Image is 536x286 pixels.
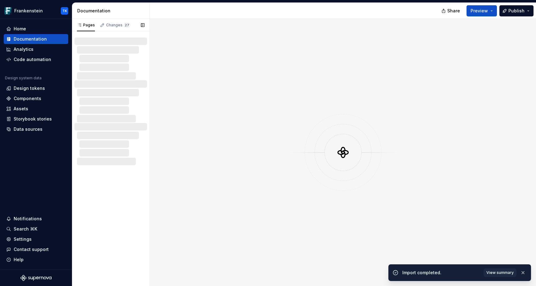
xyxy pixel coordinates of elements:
span: Publish [508,8,525,14]
button: Share [438,5,464,16]
button: Help [4,255,68,265]
button: Contact support [4,244,68,254]
button: Notifications [4,214,68,224]
div: Settings [14,236,32,242]
a: Data sources [4,124,68,134]
a: Components [4,94,68,103]
a: Storybook stories [4,114,68,124]
a: Home [4,24,68,34]
div: Design system data [5,76,42,81]
div: Documentation [14,36,47,42]
button: View summary [484,268,516,277]
div: Import completed. [402,270,480,276]
a: Settings [4,234,68,244]
div: Storybook stories [14,116,52,122]
div: Home [14,26,26,32]
div: Analytics [14,46,33,52]
div: Search ⌘K [14,226,37,232]
div: Notifications [14,216,42,222]
div: Components [14,95,41,102]
div: Frankenstein [14,8,43,14]
a: Assets [4,104,68,114]
button: Publish [499,5,534,16]
div: Design tokens [14,85,45,91]
button: Preview [467,5,497,16]
span: 27 [124,23,130,28]
a: Design tokens [4,83,68,93]
div: Code automation [14,56,51,63]
span: Share [447,8,460,14]
svg: Supernova Logo [20,275,51,281]
div: Contact support [14,246,49,253]
a: Documentation [4,34,68,44]
div: Documentation [77,8,147,14]
button: Search ⌘K [4,224,68,234]
img: d720e2f0-216c-474b-bea5-031157028467.png [4,7,12,15]
span: View summary [486,270,514,275]
div: Pages [77,23,95,28]
div: TK [62,8,67,13]
div: Changes [106,23,130,28]
div: Help [14,257,24,263]
div: Assets [14,106,28,112]
div: Data sources [14,126,42,132]
a: Code automation [4,55,68,64]
a: Analytics [4,44,68,54]
span: Preview [471,8,488,14]
button: FrankensteinTK [1,4,71,17]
